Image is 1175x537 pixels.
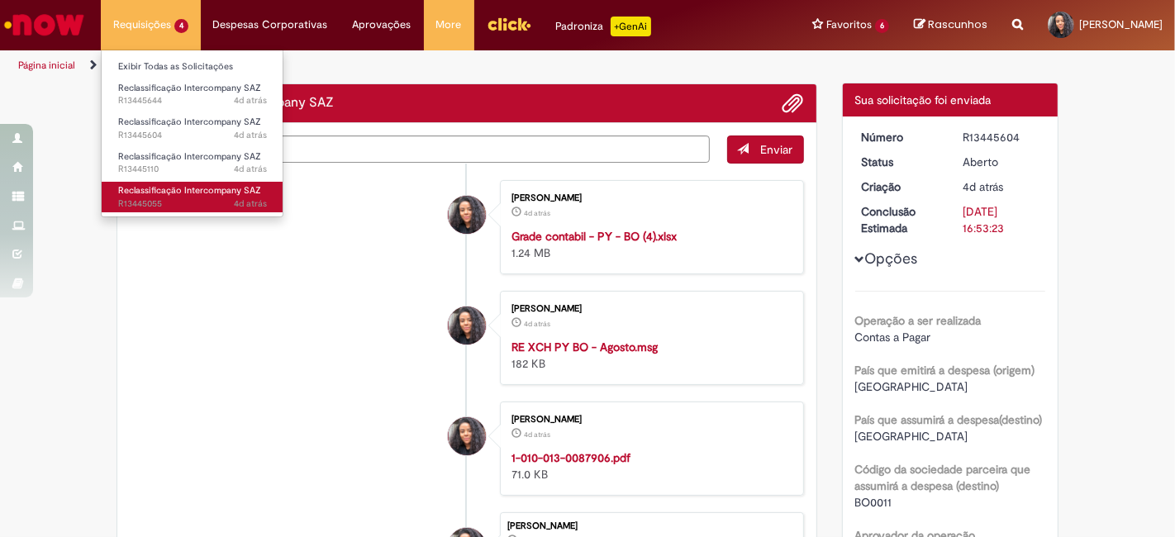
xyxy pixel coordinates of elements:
div: Padroniza [556,17,651,36]
time: 25/08/2025 16:53:20 [963,179,1003,194]
span: Despesas Corporativas [213,17,328,33]
a: Aberto R13445055 : Reclassificação Intercompany SAZ [102,182,283,212]
ul: Requisições [101,50,283,217]
div: 182 KB [511,339,787,372]
span: Reclassificação Intercompany SAZ [118,116,261,128]
span: 4 [174,19,188,33]
time: 25/08/2025 16:51:24 [524,430,550,440]
span: 4d atrás [234,163,267,175]
span: [GEOGRAPHIC_DATA] [855,379,968,394]
span: Reclassificação Intercompany SAZ [118,82,261,94]
textarea: Digite sua mensagem aqui... [130,135,710,163]
a: Grade contabil - PY - BO (4).xlsx [511,229,677,244]
span: 4d atrás [524,208,550,218]
b: Operação a ser realizada [855,313,982,328]
a: Página inicial [18,59,75,72]
dt: Criação [849,178,951,195]
span: Contas a Pagar [855,330,931,345]
button: Enviar [727,135,804,164]
a: Aberto R13445110 : Reclassificação Intercompany SAZ [102,148,283,178]
span: Favoritos [826,17,872,33]
div: [PERSON_NAME] [511,415,787,425]
div: 71.0 KB [511,449,787,482]
button: Adicionar anexos [783,93,804,114]
div: [PERSON_NAME] [511,193,787,203]
span: 4d atrás [963,179,1003,194]
span: Sua solicitação foi enviada [855,93,992,107]
div: Maria de Fatima Mota de Oliveira [448,417,486,455]
p: +GenAi [611,17,651,36]
div: 25/08/2025 16:53:20 [963,178,1039,195]
span: [GEOGRAPHIC_DATA] [855,429,968,444]
div: [PERSON_NAME] [511,304,787,314]
span: Aprovações [353,17,411,33]
div: [PERSON_NAME] [507,521,795,531]
span: R13445110 [118,163,267,176]
time: 25/08/2025 16:58:16 [234,94,267,107]
span: Requisições [113,17,171,33]
b: Código da sociedade parceira que assumirá a despesa (destino) [855,462,1031,493]
a: RE XCH PY BO - Agosto.msg [511,340,658,354]
a: Aberto R13445604 : Reclassificação Intercompany SAZ [102,113,283,144]
span: R13445604 [118,129,267,142]
span: Enviar [761,142,793,157]
time: 25/08/2025 16:51:24 [524,319,550,329]
span: R13445644 [118,94,267,107]
dt: Status [849,154,951,170]
span: 4d atrás [234,94,267,107]
dt: Número [849,129,951,145]
div: [DATE] 16:53:23 [963,203,1039,236]
div: Maria de Fatima Mota de Oliveira [448,196,486,234]
span: 4d atrás [234,197,267,210]
span: Rascunhos [928,17,987,32]
b: País que emitirá a despesa (origem) [855,363,1035,378]
div: 1.24 MB [511,228,787,261]
div: R13445604 [963,129,1039,145]
span: R13445055 [118,197,267,211]
img: ServiceNow [2,8,87,41]
span: Reclassificação Intercompany SAZ [118,184,261,197]
time: 25/08/2025 15:38:27 [234,197,267,210]
span: 4d atrás [234,129,267,141]
ul: Trilhas de página [12,50,771,81]
span: Reclassificação Intercompany SAZ [118,150,261,163]
dt: Conclusão Estimada [849,203,951,236]
div: Maria de Fatima Mota de Oliveira [448,307,486,345]
span: BO0011 [855,495,892,510]
span: More [436,17,462,33]
img: click_logo_yellow_360x200.png [487,12,531,36]
a: Rascunhos [914,17,987,33]
a: Aberto R13445644 : Reclassificação Intercompany SAZ [102,79,283,110]
span: 4d atrás [524,319,550,329]
span: [PERSON_NAME] [1079,17,1163,31]
b: País que assumirá a despesa(destino) [855,412,1043,427]
time: 25/08/2025 16:53:21 [234,129,267,141]
div: Aberto [963,154,1039,170]
a: 1-010-013-0087906.pdf [511,450,630,465]
time: 25/08/2025 16:51:33 [524,208,550,218]
span: 6 [875,19,889,33]
a: Exibir Todas as Solicitações [102,58,283,76]
span: 4d atrás [524,430,550,440]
